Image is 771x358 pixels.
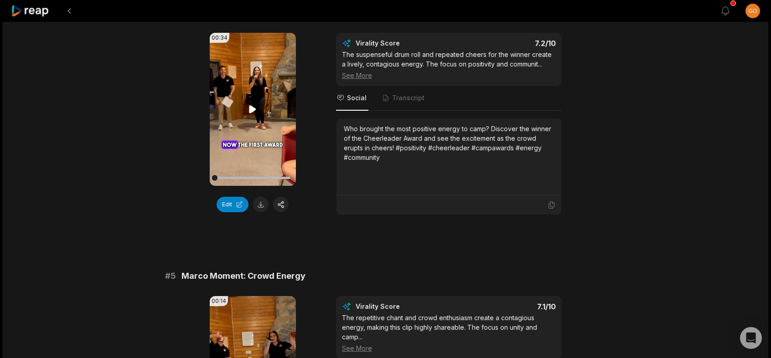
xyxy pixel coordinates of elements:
[342,71,556,80] div: See More
[336,86,562,111] nav: Tabs
[165,270,176,282] span: # 5
[210,33,296,186] video: Your browser does not support mp4 format.
[347,93,367,102] span: Social
[181,270,305,282] span: Marco Moment: Crowd Energy
[356,39,454,48] div: Virality Score
[740,327,762,349] div: Open Intercom Messenger
[458,302,556,311] div: 7.1 /10
[342,313,556,353] div: The repetitive chant and crowd enthusiasm create a contagious energy, making this clip highly sha...
[217,197,248,212] button: Edit
[356,302,454,311] div: Virality Score
[342,343,556,353] div: See More
[392,93,424,102] span: Transcript
[458,39,556,48] div: 7.2 /10
[342,50,556,80] div: The suspenseful drum roll and repeated cheers for the winner create a lively, contagious energy. ...
[344,124,554,162] div: Who brought the most positive energy to camp? Discover the winner of the Cheerleader Award and se...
